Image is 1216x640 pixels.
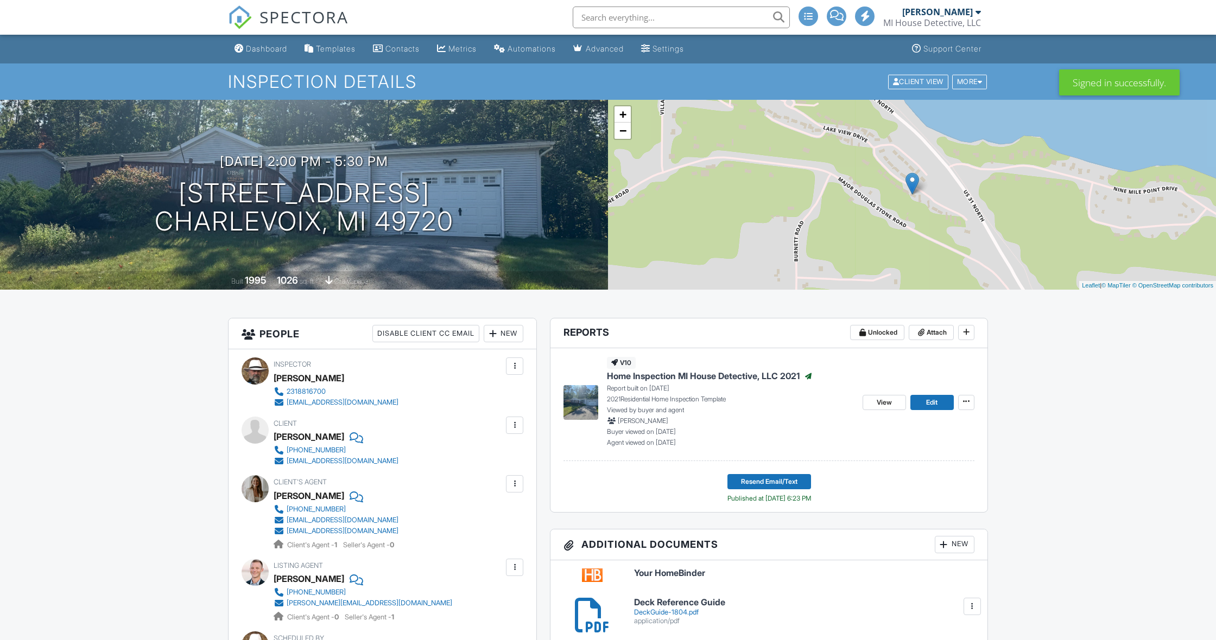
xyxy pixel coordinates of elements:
[582,568,603,582] img: homebinder-01ee79ab6597d7457983ebac235b49a047b0a9616a008fb4a345000b08f3b69e.png
[220,154,388,169] h3: [DATE] 2:00 pm - 5:30 pm
[230,39,292,59] a: Dashboard
[887,77,951,85] a: Client View
[391,613,394,621] strong: 1
[390,541,394,549] strong: 0
[372,325,479,342] div: Disable Client CC Email
[883,17,981,28] div: MI House Detective, LLC
[634,598,974,625] a: Deck Reference Guide DeckGuide-1804.pdf application/pdf
[274,397,398,408] a: [EMAIL_ADDRESS][DOMAIN_NAME]
[615,106,631,123] a: Zoom in
[274,360,311,368] span: Inspector
[228,72,988,91] h1: Inspection Details
[952,74,987,89] div: More
[300,39,360,59] a: Templates
[245,274,267,286] div: 1995
[287,599,452,607] div: [PERSON_NAME][EMAIL_ADDRESS][DOMAIN_NAME]
[634,568,974,578] a: Your HomeBinder
[1059,69,1180,95] div: Signed in successfully.
[316,44,356,53] div: Templates
[586,44,624,53] div: Advanced
[908,39,986,59] a: Support Center
[277,274,298,286] div: 1026
[274,419,297,427] span: Client
[274,526,398,536] a: [EMAIL_ADDRESS][DOMAIN_NAME]
[274,445,398,456] a: [PHONE_NUMBER]
[385,44,420,53] div: Contacts
[300,277,315,285] span: sq. ft.
[902,7,973,17] div: [PERSON_NAME]
[274,587,452,598] a: [PHONE_NUMBER]
[334,277,368,285] span: crawlspace
[274,504,398,515] a: [PHONE_NUMBER]
[155,179,454,236] h1: [STREET_ADDRESS] Charlevoix, MI 49720
[343,541,394,549] span: Seller's Agent -
[448,44,477,53] div: Metrics
[569,39,628,59] a: Advanced
[246,44,287,53] div: Dashboard
[259,5,349,28] span: SPECTORA
[287,446,346,455] div: [PHONE_NUMBER]
[369,39,424,59] a: Contacts
[274,571,344,587] a: [PERSON_NAME]
[287,613,340,621] span: Client's Agent -
[287,527,398,535] div: [EMAIL_ADDRESS][DOMAIN_NAME]
[1082,282,1100,289] a: Leaflet
[634,598,974,607] h6: Deck Reference Guide
[573,7,790,28] input: Search everything...
[229,318,536,349] h3: People
[935,536,974,553] div: New
[287,398,398,407] div: [EMAIL_ADDRESS][DOMAIN_NAME]
[231,277,243,285] span: Built
[508,44,556,53] div: Automations
[923,44,981,53] div: Support Center
[287,516,398,524] div: [EMAIL_ADDRESS][DOMAIN_NAME]
[484,325,523,342] div: New
[228,5,252,29] img: The Best Home Inspection Software - Spectora
[637,39,688,59] a: Settings
[274,428,344,445] div: [PERSON_NAME]
[634,617,974,625] div: application/pdf
[550,529,987,560] h3: Additional Documents
[287,505,346,514] div: [PHONE_NUMBER]
[615,123,631,139] a: Zoom out
[334,541,337,549] strong: 1
[1079,281,1216,290] div: |
[274,478,327,486] span: Client's Agent
[345,613,394,621] span: Seller's Agent -
[274,561,323,569] span: Listing Agent
[287,588,346,597] div: [PHONE_NUMBER]
[888,74,948,89] div: Client View
[287,541,339,549] span: Client's Agent -
[274,370,344,386] div: [PERSON_NAME]
[1101,282,1131,289] a: © MapTiler
[274,515,398,526] a: [EMAIL_ADDRESS][DOMAIN_NAME]
[228,15,349,37] a: SPECTORA
[287,387,326,396] div: 2318816700
[274,456,398,466] a: [EMAIL_ADDRESS][DOMAIN_NAME]
[274,598,452,609] a: [PERSON_NAME][EMAIL_ADDRESS][DOMAIN_NAME]
[490,39,560,59] a: Automations (Advanced)
[634,608,974,617] div: DeckGuide-1804.pdf
[653,44,684,53] div: Settings
[334,613,339,621] strong: 0
[274,488,344,504] a: [PERSON_NAME]
[1132,282,1213,289] a: © OpenStreetMap contributors
[274,386,398,397] a: 2318816700
[287,457,398,465] div: [EMAIL_ADDRESS][DOMAIN_NAME]
[433,39,481,59] a: Metrics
